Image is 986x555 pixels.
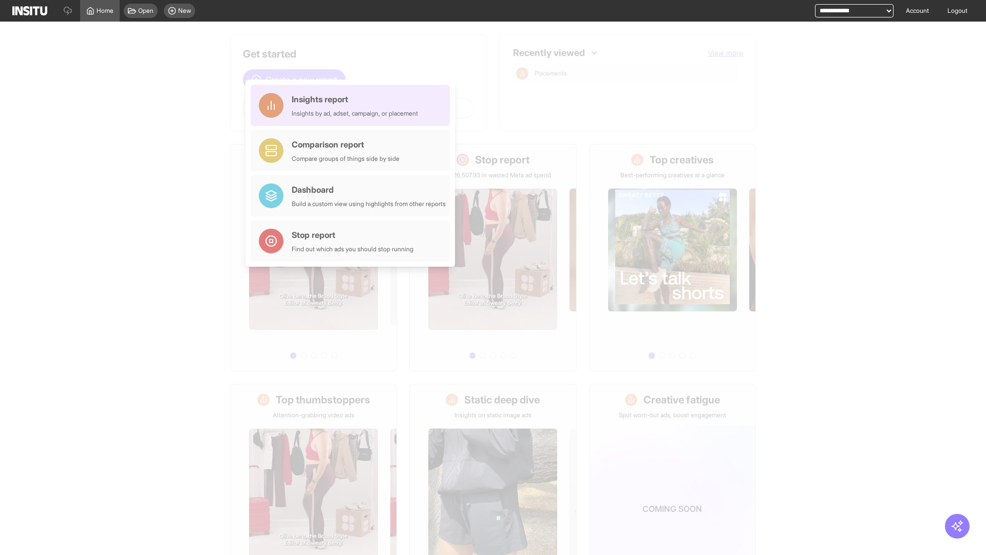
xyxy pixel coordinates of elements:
span: Open [138,7,154,15]
div: Comparison report [292,138,400,151]
span: Home [97,7,113,15]
div: Find out which ads you should stop running [292,245,413,253]
div: Compare groups of things side by side [292,155,400,163]
span: New [178,7,191,15]
div: Dashboard [292,183,446,196]
div: Build a custom view using highlights from other reports [292,200,446,208]
div: Insights report [292,93,418,105]
img: Logo [12,6,47,15]
div: Insights by ad, adset, campaign, or placement [292,109,418,118]
div: Stop report [292,229,413,241]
